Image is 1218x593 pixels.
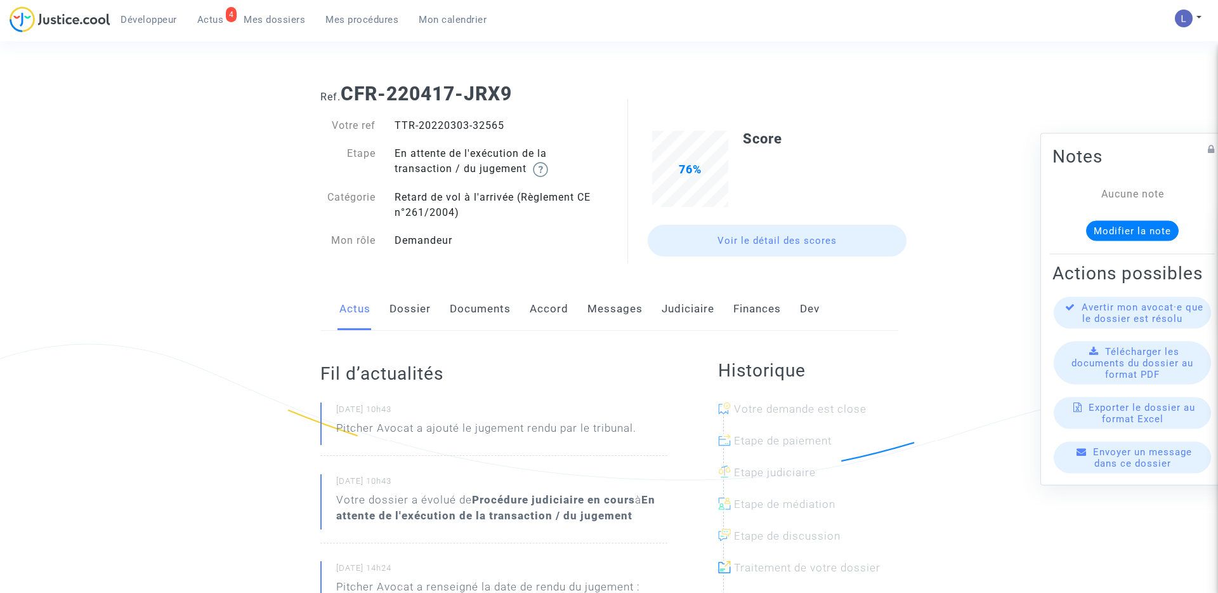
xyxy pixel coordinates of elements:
[419,14,487,25] span: Mon calendrier
[315,10,409,29] a: Mes procédures
[336,492,667,524] div: Votre dossier a évolué de à
[1093,446,1192,469] span: Envoyer un message dans ce dossier
[244,14,305,25] span: Mes dossiers
[1086,221,1179,241] button: Modifier la note
[409,10,497,29] a: Mon calendrier
[336,493,655,522] b: En attente de l'exécution de la transaction / du jugement
[121,14,177,25] span: Développeur
[233,10,315,29] a: Mes dossiers
[385,118,609,133] div: TTR-20220303-32565
[1071,346,1193,380] span: Télécharger les documents du dossier au format PDF
[533,162,548,177] img: help.svg
[311,146,386,177] div: Etape
[226,7,237,22] div: 4
[1071,187,1193,202] div: Aucune note
[311,233,386,248] div: Mon rôle
[679,163,702,176] span: 76%
[336,563,667,579] small: [DATE] 14h24
[385,233,609,248] div: Demandeur
[733,288,781,330] a: Finances
[385,190,609,220] div: Retard de vol à l'arrivée (Règlement CE n°261/2004)
[320,363,667,385] h2: Fil d’actualités
[187,10,234,29] a: 4Actus
[1089,402,1195,425] span: Exporter le dossier au format Excel
[336,420,636,443] p: Pitcher Avocat a ajouté le jugement rendu par le tribunal.
[339,288,370,330] a: Actus
[743,131,782,147] b: Score
[1052,262,1212,284] h2: Actions possibles
[800,288,820,330] a: Dev
[341,83,512,105] b: CFR-220417-JRX9
[530,288,568,330] a: Accord
[311,190,386,220] div: Catégorie
[385,146,609,177] div: En attente de l'exécution de la transaction / du jugement
[320,91,341,103] span: Ref.
[1052,145,1212,168] h2: Notes
[648,225,907,257] a: Voir le détail des scores
[390,288,431,330] a: Dossier
[311,118,386,133] div: Votre ref
[1082,302,1203,324] span: Avertir mon avocat·e que le dossier est résolu
[325,14,398,25] span: Mes procédures
[718,359,898,382] h2: Historique
[10,6,110,32] img: jc-logo.svg
[336,476,667,492] small: [DATE] 10h43
[197,14,224,25] span: Actus
[450,288,511,330] a: Documents
[110,10,187,29] a: Développeur
[734,403,867,415] span: Votre demande est close
[662,288,714,330] a: Judiciaire
[472,493,635,506] b: Procédure judiciaire en cours
[587,288,643,330] a: Messages
[1175,10,1193,27] img: AATXAJzI13CaqkJmx-MOQUbNyDE09GJ9dorwRvFSQZdH=s96-c
[336,404,667,420] small: [DATE] 10h43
